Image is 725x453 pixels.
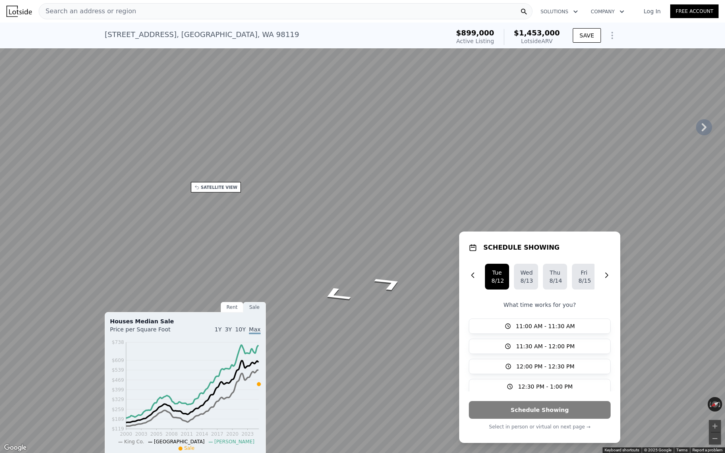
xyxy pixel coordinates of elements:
button: Tue8/12 [485,264,509,290]
span: 11:00 AM - 11:30 AM [516,322,575,330]
tspan: $189 [112,416,124,422]
span: [PERSON_NAME] [214,439,255,445]
a: Log In [634,7,670,15]
span: King Co. [124,439,144,445]
h1: SCHEDULE SHOWING [483,243,559,252]
button: Solutions [534,4,584,19]
tspan: 2005 [150,431,163,437]
a: Free Account [670,4,719,18]
span: 12:30 PM - 1:00 PM [518,383,573,391]
p: What time works for you? [469,301,611,309]
button: Show Options [604,27,620,43]
tspan: 2000 [120,431,133,437]
tspan: 2014 [196,431,208,437]
tspan: $469 [112,377,124,383]
div: Sale [243,302,266,312]
tspan: $399 [112,387,124,393]
tspan: 2003 [135,431,147,437]
div: SATELLITE VIEW [201,184,238,190]
tspan: 2020 [226,431,239,437]
button: 12:00 PM - 12:30 PM [469,359,611,374]
span: Search an address or region [39,6,136,16]
span: Active Listing [456,38,494,44]
span: 1Y [215,326,222,333]
div: Fri [578,269,590,277]
button: 11:00 AM - 11:30 AM [469,319,611,334]
div: Lotside ARV [514,37,560,45]
tspan: $259 [112,407,124,412]
button: Fri8/15 [572,264,596,290]
div: Thu [549,269,561,277]
tspan: $119 [112,426,124,432]
tspan: 2011 [181,431,193,437]
span: 12:00 PM - 12:30 PM [516,362,575,370]
tspan: $738 [112,339,124,345]
div: 8/15 [578,277,590,285]
div: Rent [221,302,243,312]
tspan: $609 [112,358,124,363]
span: $1,453,000 [514,29,560,37]
button: Wed8/13 [514,264,538,290]
div: [STREET_ADDRESS] , [GEOGRAPHIC_DATA] , WA 98119 [105,29,299,40]
span: Max [249,326,261,334]
button: 11:30 AM - 12:00 PM [469,339,611,354]
button: 12:30 PM - 1:00 PM [469,379,611,394]
span: [GEOGRAPHIC_DATA] [154,439,205,445]
div: 8/14 [549,277,561,285]
span: 10Y [235,326,246,333]
tspan: 2023 [242,431,254,437]
button: Schedule Showing [469,401,611,419]
div: Price per Square Foot [110,325,185,338]
button: SAVE [573,28,601,43]
img: Lotside [6,6,32,17]
span: $899,000 [456,29,494,37]
div: Houses Median Sale [110,317,261,325]
span: 3Y [225,326,232,333]
div: Tue [491,269,503,277]
div: 8/12 [491,277,503,285]
p: Select in person or virtual on next page → [469,422,611,432]
tspan: 2017 [211,431,224,437]
button: Thu8/14 [543,264,567,290]
tspan: $539 [112,367,124,373]
tspan: $329 [112,397,124,402]
div: 8/13 [520,277,532,285]
tspan: 2008 [166,431,178,437]
span: 11:30 AM - 12:00 PM [516,342,575,350]
span: Sale [184,445,195,451]
div: Wed [520,269,532,277]
button: Company [584,4,631,19]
